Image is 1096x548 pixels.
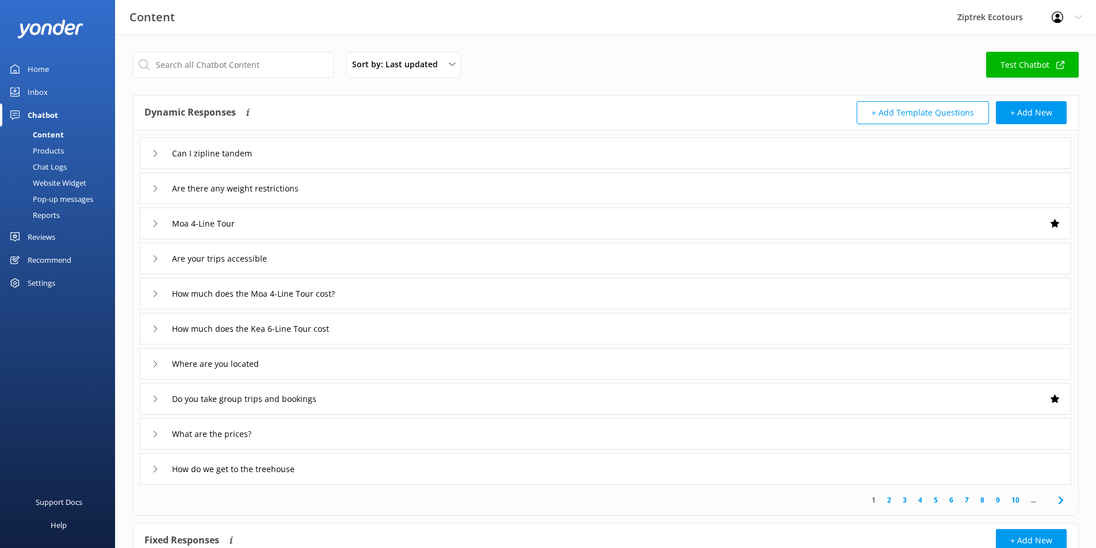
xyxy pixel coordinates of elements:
[7,127,64,143] div: Content
[7,175,115,191] a: Website Widget
[36,490,82,513] div: Support Docs
[975,495,990,505] a: 8
[7,159,115,175] a: Chat Logs
[912,495,928,505] a: 4
[28,248,71,271] div: Recommend
[996,101,1067,124] button: + Add New
[129,8,175,26] h3: Content
[28,81,48,104] div: Inbox
[928,495,944,505] a: 5
[7,207,60,223] div: Reports
[990,495,1006,505] a: 9
[352,58,445,71] span: Sort by: Last updated
[28,58,49,81] div: Home
[7,207,115,223] a: Reports
[7,127,115,143] a: Content
[132,52,334,78] input: Search all Chatbot Content
[7,191,93,207] div: Pop-up messages
[51,513,67,536] div: Help
[28,271,55,294] div: Settings
[881,495,897,505] a: 2
[944,495,959,505] a: 6
[28,104,58,127] div: Chatbot
[866,495,881,505] a: 1
[986,52,1079,78] a: Test Chatbot
[7,143,115,159] a: Products
[7,143,64,159] div: Products
[857,101,989,124] button: + Add Template Questions
[7,191,115,207] a: Pop-up messages
[7,175,86,191] div: Website Widget
[144,101,236,124] h4: Dynamic Responses
[7,159,67,175] div: Chat Logs
[897,495,912,505] a: 3
[1025,495,1042,505] span: ...
[17,20,83,39] img: yonder-white-logo.png
[959,495,975,505] a: 7
[1006,495,1025,505] a: 10
[28,225,55,248] div: Reviews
